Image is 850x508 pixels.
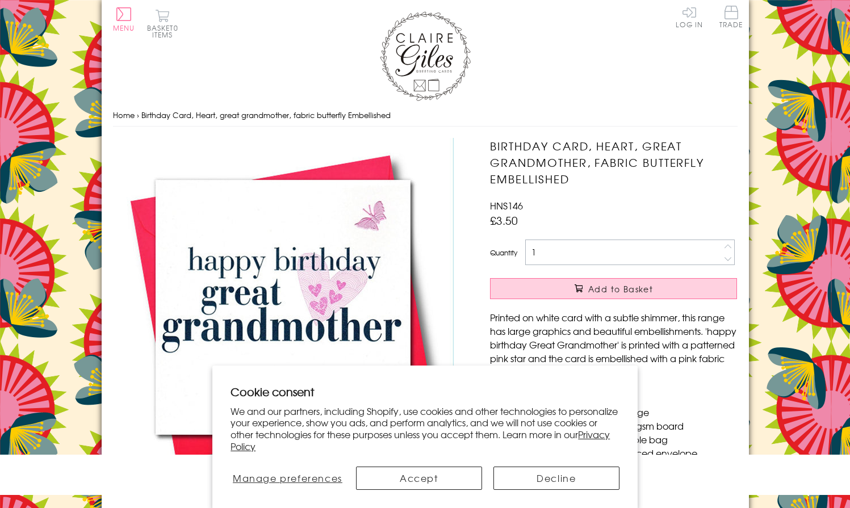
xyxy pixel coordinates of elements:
span: Birthday Card, Heart, great grandmother, fabric butterfly Embellished [141,110,391,120]
span: › [137,110,139,120]
p: Printed on white card with a subtle shimmer, this range has large graphics and beautiful embellis... [490,310,737,379]
button: Accept [356,467,482,490]
span: 0 items [152,23,178,40]
a: Home [113,110,135,120]
h2: Cookie consent [231,384,619,400]
span: HNS146 [490,199,523,212]
span: Manage preferences [233,471,342,485]
span: Trade [719,6,743,28]
a: Log In [676,6,703,28]
button: Manage preferences [231,467,344,490]
button: Add to Basket [490,278,737,299]
a: Trade [719,6,743,30]
button: Decline [493,467,619,490]
img: Birthday Card, Heart, great grandmother, fabric butterfly Embellished [113,138,454,478]
span: Add to Basket [588,283,653,295]
button: Basket0 items [147,9,178,38]
span: Menu [113,23,135,33]
nav: breadcrumbs [113,104,738,127]
img: Claire Giles Greetings Cards [380,11,471,101]
h1: Birthday Card, Heart, great grandmother, fabric butterfly Embellished [490,138,737,187]
button: Menu [113,7,135,31]
label: Quantity [490,247,517,258]
span: £3.50 [490,212,518,228]
p: We and our partners, including Shopify, use cookies and other technologies to personalize your ex... [231,405,619,452]
a: Privacy Policy [231,427,610,453]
